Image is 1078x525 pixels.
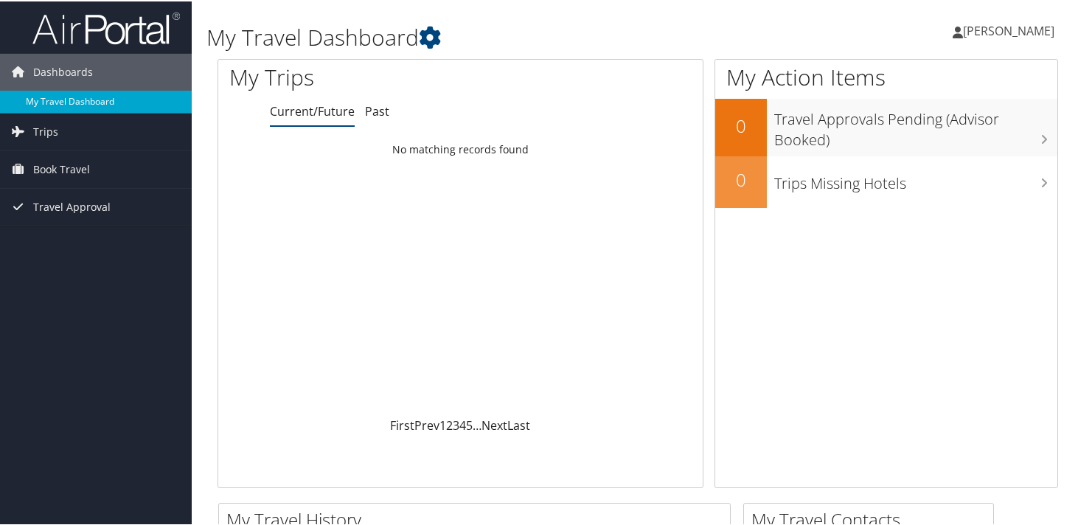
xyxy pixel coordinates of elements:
[365,102,389,118] a: Past
[715,155,1057,206] a: 0Trips Missing Hotels
[33,112,58,149] span: Trips
[774,164,1057,192] h3: Trips Missing Hotels
[439,416,446,432] a: 1
[270,102,355,118] a: Current/Future
[715,97,1057,154] a: 0Travel Approvals Pending (Advisor Booked)
[473,416,481,432] span: …
[953,7,1069,52] a: [PERSON_NAME]
[32,10,180,44] img: airportal-logo.png
[507,416,530,432] a: Last
[459,416,466,432] a: 4
[715,166,767,191] h2: 0
[33,52,93,89] span: Dashboards
[481,416,507,432] a: Next
[446,416,453,432] a: 2
[715,112,767,137] h2: 0
[466,416,473,432] a: 5
[33,150,90,187] span: Book Travel
[414,416,439,432] a: Prev
[206,21,782,52] h1: My Travel Dashboard
[774,100,1057,149] h3: Travel Approvals Pending (Advisor Booked)
[33,187,111,224] span: Travel Approval
[963,21,1054,38] span: [PERSON_NAME]
[453,416,459,432] a: 3
[390,416,414,432] a: First
[218,135,703,161] td: No matching records found
[229,60,490,91] h1: My Trips
[715,60,1057,91] h1: My Action Items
